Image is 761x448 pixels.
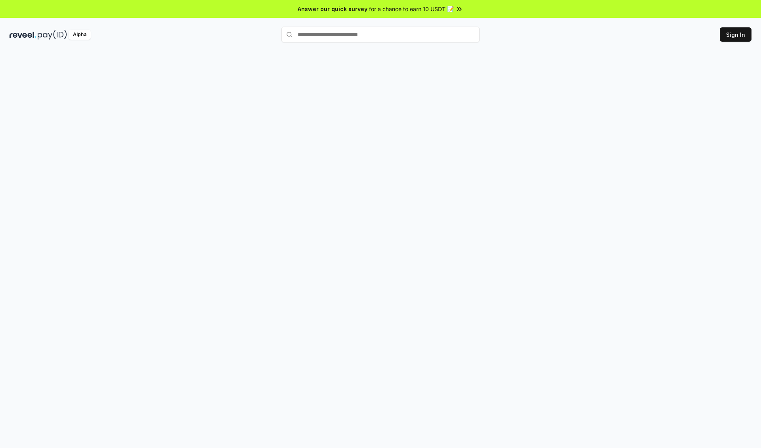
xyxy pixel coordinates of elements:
button: Sign In [720,27,751,42]
span: Answer our quick survey [298,5,367,13]
span: for a chance to earn 10 USDT 📝 [369,5,454,13]
div: Alpha [69,30,91,40]
img: pay_id [38,30,67,40]
img: reveel_dark [10,30,36,40]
